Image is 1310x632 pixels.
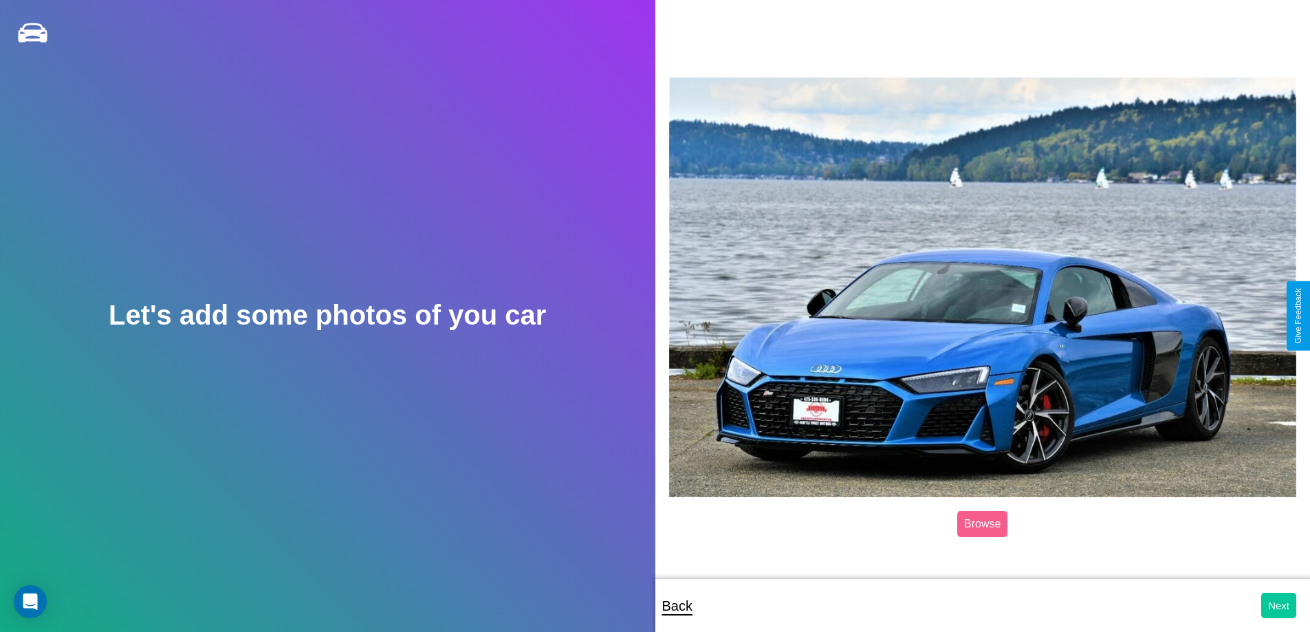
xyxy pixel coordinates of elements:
h2: Let's add some photos of you car [109,300,546,331]
button: Next [1261,593,1296,618]
img: posted [669,77,1297,498]
label: Browse [957,511,1007,537]
div: Open Intercom Messenger [14,585,47,618]
p: Back [662,593,692,618]
div: Give Feedback [1293,288,1303,344]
